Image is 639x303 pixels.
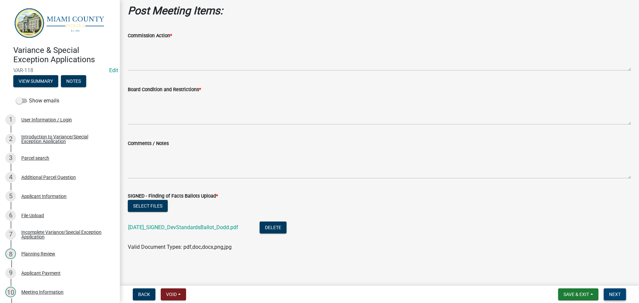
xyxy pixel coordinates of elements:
div: Additional Parcel Question [21,175,76,180]
label: Show emails [16,97,59,105]
div: Parcel search [21,156,49,160]
div: 3 [5,153,16,163]
wm-modal-confirm: Edit Application Number [109,67,118,74]
div: Introduction to Variance/Special Exception Application [21,134,109,144]
a: Edit [109,67,118,74]
div: Applicant Information [21,194,67,199]
span: Save & Exit [563,292,589,297]
a: [DATE]_SIGNED_DevStandardsBallot_Dodd.pdf [128,224,238,230]
wm-modal-confirm: Notes [61,79,86,84]
img: Miami County, Indiana [13,7,109,39]
button: Back [133,288,155,300]
div: 2 [5,134,16,144]
wm-modal-confirm: Delete Document [260,225,287,231]
button: View Summary [13,75,58,87]
span: Void [166,292,177,297]
label: SIGNED - Finding of Facts Ballots Upload [128,194,218,199]
span: Back [138,292,150,297]
div: Meeting Information [21,290,64,294]
div: 6 [5,210,16,221]
div: Planning Review [21,251,55,256]
div: 8 [5,248,16,259]
span: Next [609,292,621,297]
button: Next [604,288,626,300]
div: Applicant Payment [21,271,61,275]
span: VAR-118 [13,67,106,74]
button: Void [161,288,186,300]
strong: Post Meeting Items: [128,4,223,17]
div: 1 [5,114,16,125]
label: Comments / Notes [128,141,169,146]
label: Board Condition and Restrictions [128,87,201,92]
button: Select files [128,200,168,212]
div: 9 [5,268,16,278]
div: 10 [5,287,16,297]
div: 5 [5,191,16,202]
button: Save & Exit [558,288,598,300]
span: Valid Document Types: pdf,doc,docx,png,jpg [128,244,232,250]
div: 7 [5,229,16,240]
wm-modal-confirm: Summary [13,79,58,84]
div: 4 [5,172,16,183]
button: Notes [61,75,86,87]
button: Delete [260,222,287,233]
h4: Variance & Special Exception Applications [13,46,114,65]
div: File Upload [21,213,44,218]
div: Incomplete Variance/Special Exception Application [21,230,109,239]
div: User Information / Login [21,117,72,122]
label: Commission Action [128,34,172,38]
